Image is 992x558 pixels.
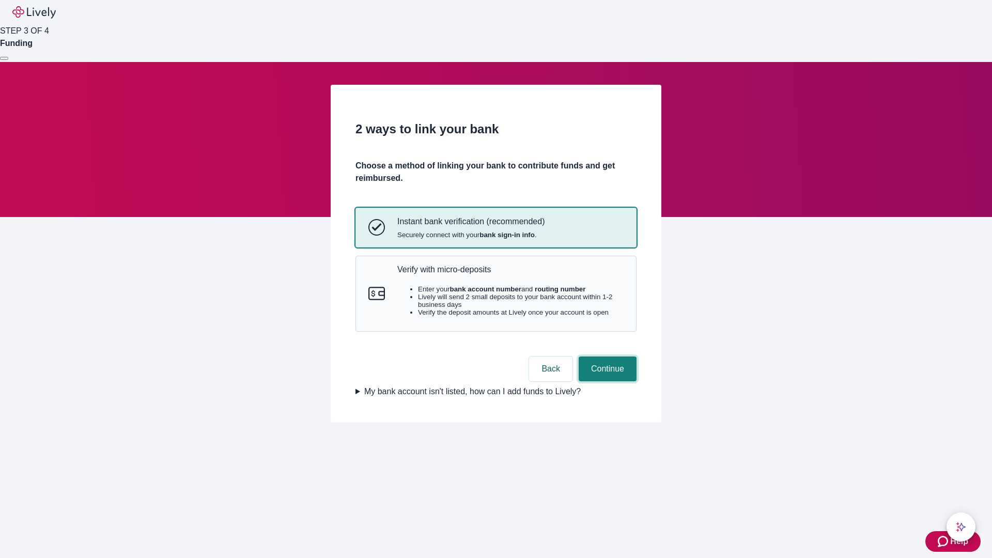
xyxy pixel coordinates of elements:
button: Instant bank verificationInstant bank verification (recommended)Securely connect with yourbank si... [356,208,636,246]
img: Lively [12,6,56,19]
button: Micro-depositsVerify with micro-depositsEnter yourbank account numberand routing numberLively wil... [356,256,636,332]
svg: Lively AI Assistant [956,522,966,532]
p: Verify with micro-deposits [397,265,624,274]
strong: bank account number [450,285,522,293]
h4: Choose a method of linking your bank to contribute funds and get reimbursed. [355,160,637,184]
li: Lively will send 2 small deposits to your bank account within 1-2 business days [418,293,624,308]
svg: Instant bank verification [368,219,385,236]
li: Enter your and [418,285,624,293]
button: Back [529,357,572,381]
summary: My bank account isn't listed, how can I add funds to Lively? [355,385,637,398]
li: Verify the deposit amounts at Lively once your account is open [418,308,624,316]
button: Zendesk support iconHelp [925,531,981,552]
p: Instant bank verification (recommended) [397,216,545,226]
span: Help [950,535,968,548]
strong: bank sign-in info [479,231,535,239]
span: Securely connect with your . [397,231,545,239]
button: chat [947,513,975,541]
h2: 2 ways to link your bank [355,120,637,138]
svg: Zendesk support icon [938,535,950,548]
strong: routing number [535,285,585,293]
svg: Micro-deposits [368,285,385,302]
button: Continue [579,357,637,381]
